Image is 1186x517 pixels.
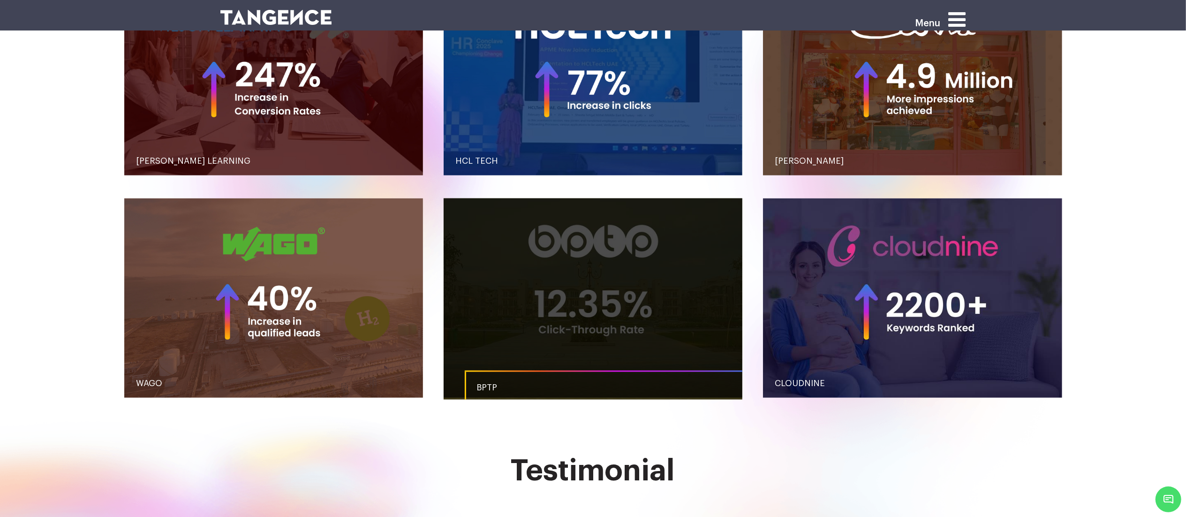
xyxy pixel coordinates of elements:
a: WAGO [124,366,423,400]
span: BPTP [476,383,497,392]
a: [PERSON_NAME] [763,144,1062,177]
h2: Testimonial [220,455,966,487]
a: [PERSON_NAME] LEARNING [124,144,423,177]
a: HCL TECH [444,144,743,177]
button: WAGO [124,198,423,398]
a: CLOUDNINE [763,366,1062,400]
span: HCL TECH [455,157,498,165]
span: WAGO [136,379,162,388]
span: CLOUDNINE [775,379,825,388]
span: [PERSON_NAME] LEARNING [136,157,250,165]
span: Chat Widget [1156,487,1181,512]
button: BPTP [444,198,743,398]
span: [PERSON_NAME] [775,157,844,165]
img: logo SVG [220,10,332,25]
button: CLOUDNINE [763,198,1062,398]
a: BPTP [465,371,764,404]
